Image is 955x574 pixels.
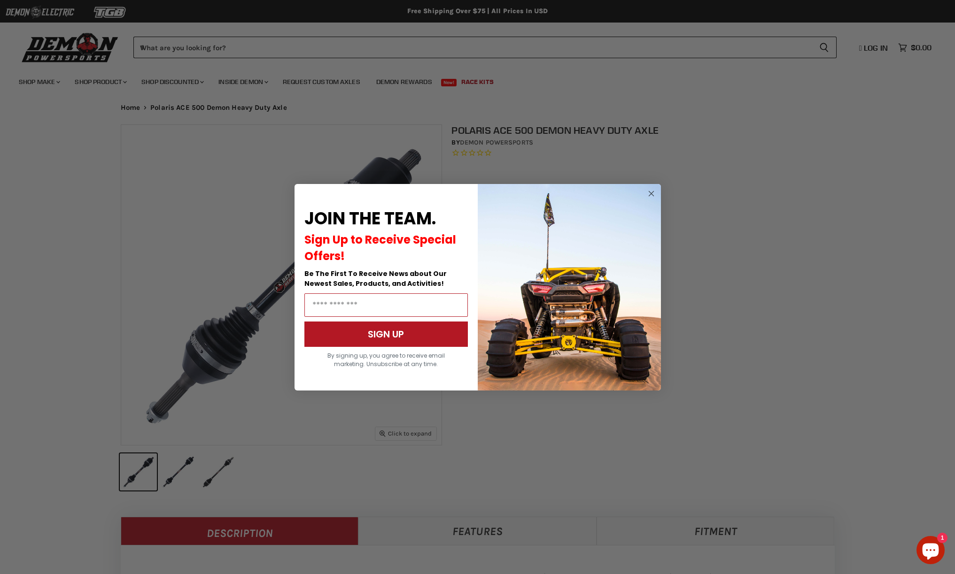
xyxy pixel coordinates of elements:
inbox-online-store-chat: Shopify online store chat [914,536,947,566]
span: JOIN THE TEAM. [304,207,436,230]
button: SIGN UP [304,321,468,347]
span: Be The First To Receive News about Our Newest Sales, Products, and Activities! [304,269,447,288]
button: Close dialog [645,188,657,199]
span: Sign Up to Receive Special Offers! [304,232,456,264]
img: a9095488-b6e7-41ba-879d-588abfab540b.jpeg [478,184,661,390]
span: By signing up, you agree to receive email marketing. Unsubscribe at any time. [327,352,445,368]
input: Email Address [304,293,468,317]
